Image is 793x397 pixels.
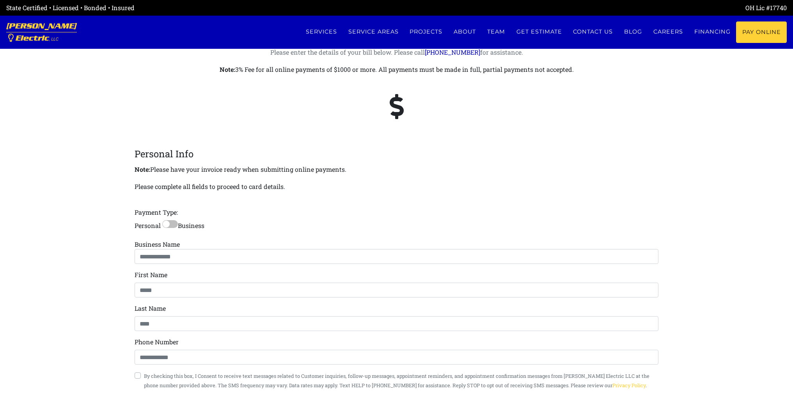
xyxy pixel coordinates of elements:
[144,373,649,388] small: By checking this box, I Consent to receive text messages related to Customer inquiries, follow-up...
[612,382,646,388] a: Privacy Policy
[425,48,480,56] a: [PHONE_NUMBER]
[6,16,77,49] a: [PERSON_NAME] Electric, LLC
[688,21,736,42] a: Financing
[397,3,787,12] div: OH Lic #17740
[135,165,150,173] strong: Note:
[135,164,658,175] p: Please have your invoice ready when submitting online payments.
[135,181,285,192] p: Please complete all fields to proceed to card details.
[135,240,180,248] label: Business Name
[648,21,689,42] a: Careers
[135,304,166,313] label: Last Name
[49,37,59,41] span: , LLC
[342,21,404,42] a: Service Areas
[180,64,613,75] p: 3% Fee for all online payments of $1000 or more. All payments must be made in full, partial payme...
[6,3,397,12] div: State Certified • Licensed • Bonded • Insured
[135,270,167,280] label: First Name
[220,65,235,73] strong: Note:
[619,21,648,42] a: Blog
[135,208,178,217] label: Payment Type:
[135,147,658,161] legend: Personal Info
[180,47,613,58] p: Please enter the details of your bill below. Please call for assistance.
[568,21,619,42] a: Contact us
[482,21,511,42] a: Team
[511,21,568,42] a: Get estimate
[448,21,482,42] a: About
[404,21,448,42] a: Projects
[736,21,787,43] a: Pay Online
[135,337,179,347] label: Phone Number
[300,21,342,42] a: Services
